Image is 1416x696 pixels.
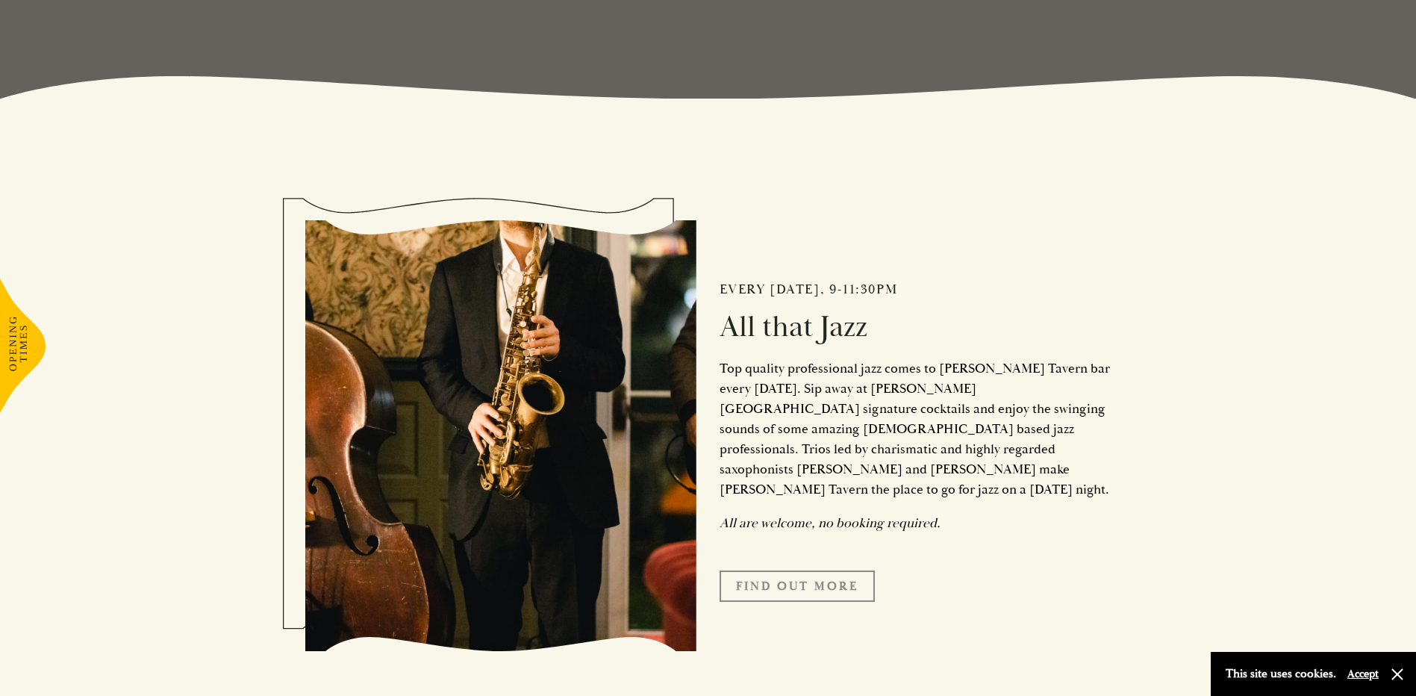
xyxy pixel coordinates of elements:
[720,358,1111,500] p: Top quality professional jazz comes to [PERSON_NAME] Tavern bar every [DATE]. Sip away at [PERSON...
[720,282,1111,298] h2: Every [DATE], 9-11:30pm
[720,515,941,532] em: All are welcome, no booking required.
[1347,667,1379,681] button: Accept
[305,196,1111,677] div: 1 / 1
[1390,667,1405,682] button: Close and accept
[720,571,875,602] a: Find Out More
[1226,663,1336,685] p: This site uses cookies.
[720,309,1111,345] h2: All that Jazz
